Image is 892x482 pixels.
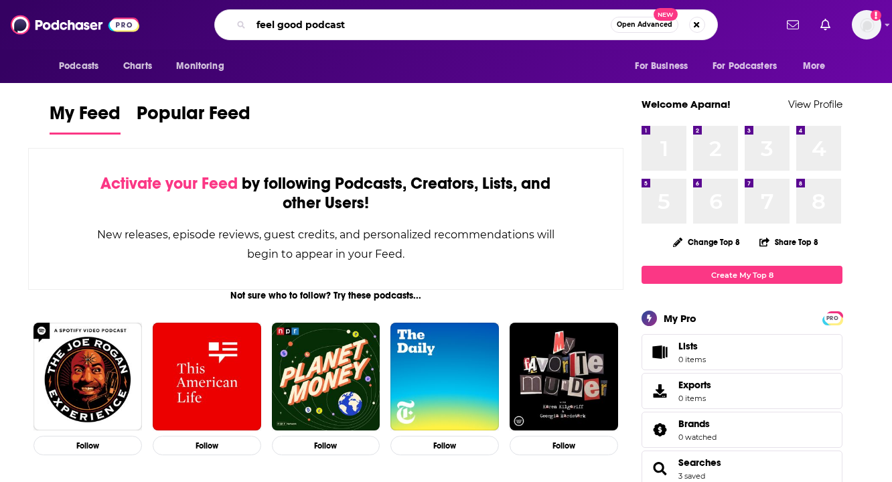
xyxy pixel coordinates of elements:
[678,418,710,430] span: Brands
[665,234,748,250] button: Change Top 8
[390,436,499,455] button: Follow
[815,13,836,36] a: Show notifications dropdown
[167,54,241,79] button: open menu
[824,313,840,323] span: PRO
[788,98,842,110] a: View Profile
[824,313,840,323] a: PRO
[646,343,673,361] span: Lists
[678,394,711,403] span: 0 items
[137,102,250,133] span: Popular Feed
[123,57,152,76] span: Charts
[642,334,842,370] a: Lists
[611,17,678,33] button: Open AdvancedNew
[678,355,706,364] span: 0 items
[214,9,718,40] div: Search podcasts, credits, & more...
[794,54,842,79] button: open menu
[642,373,842,409] a: Exports
[50,102,121,135] a: My Feed
[33,323,142,431] img: The Joe Rogan Experience
[852,10,881,39] img: User Profile
[96,225,556,264] div: New releases, episode reviews, guest credits, and personalized recommendations will begin to appe...
[642,98,731,110] a: Welcome Aparna!
[272,323,380,431] img: Planet Money
[871,10,881,21] svg: Add a profile image
[251,14,611,35] input: Search podcasts, credits, & more...
[678,457,721,469] a: Searches
[678,432,717,442] a: 0 watched
[137,102,250,135] a: Popular Feed
[510,323,618,431] img: My Favorite Murder with Karen Kilgariff and Georgia Hardstark
[625,54,704,79] button: open menu
[713,57,777,76] span: For Podcasters
[678,340,706,352] span: Lists
[678,379,711,391] span: Exports
[704,54,796,79] button: open menu
[654,8,678,21] span: New
[852,10,881,39] span: Logged in as AparnaKulkarni
[646,420,673,439] a: Brands
[803,57,826,76] span: More
[782,13,804,36] a: Show notifications dropdown
[176,57,224,76] span: Monitoring
[96,174,556,213] div: by following Podcasts, Creators, Lists, and other Users!
[678,340,698,352] span: Lists
[852,10,881,39] button: Show profile menu
[635,57,688,76] span: For Business
[642,266,842,284] a: Create My Top 8
[642,412,842,448] span: Brands
[153,323,261,431] img: This American Life
[272,436,380,455] button: Follow
[50,102,121,133] span: My Feed
[28,290,623,301] div: Not sure who to follow? Try these podcasts...
[153,436,261,455] button: Follow
[510,436,618,455] button: Follow
[617,21,672,28] span: Open Advanced
[50,54,116,79] button: open menu
[11,12,139,37] img: Podchaser - Follow, Share and Rate Podcasts
[100,173,238,193] span: Activate your Feed
[390,323,499,431] img: The Daily
[759,229,819,255] button: Share Top 8
[59,57,98,76] span: Podcasts
[678,471,705,481] a: 3 saved
[646,459,673,478] a: Searches
[33,436,142,455] button: Follow
[646,382,673,400] span: Exports
[115,54,160,79] a: Charts
[678,418,717,430] a: Brands
[664,312,696,325] div: My Pro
